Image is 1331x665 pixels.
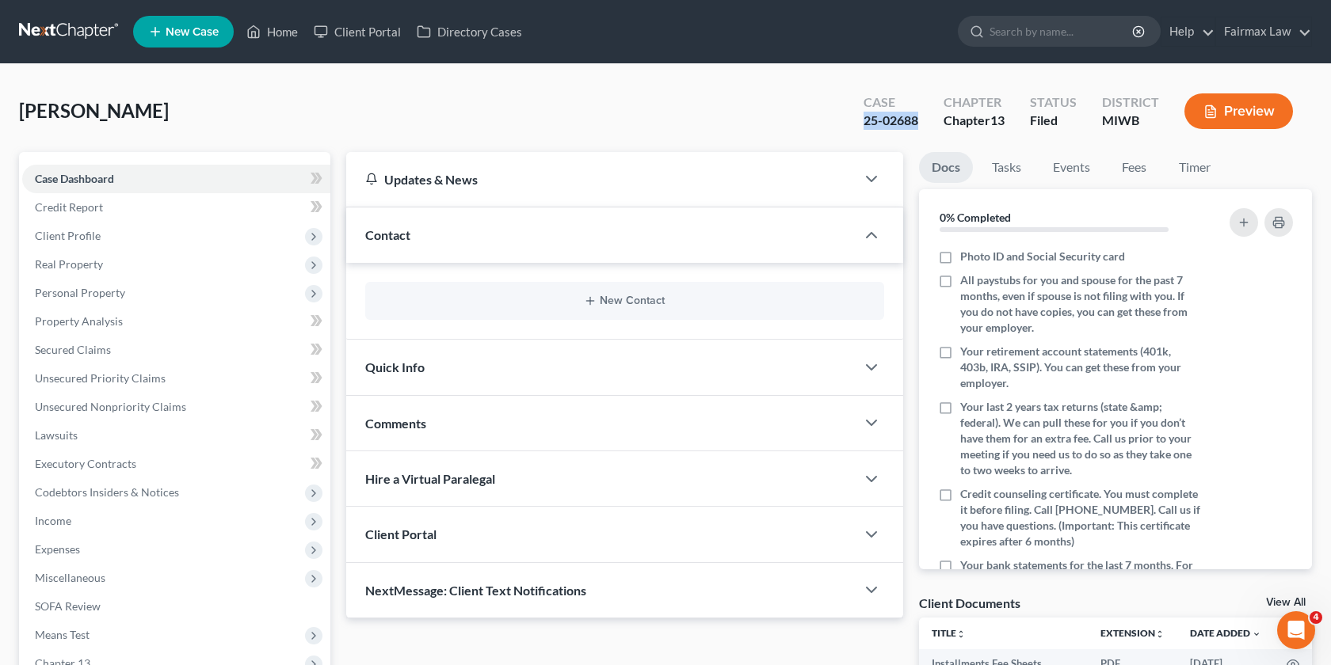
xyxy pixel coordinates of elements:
button: New Contact [378,294,871,307]
input: Search by name... [990,17,1135,46]
a: Unsecured Nonpriority Claims [22,393,330,421]
a: SOFA Review [22,592,330,621]
div: Status [1030,93,1077,112]
span: SOFA Review [35,599,101,613]
div: Client Documents [919,595,1020,611]
div: 25-02688 [864,112,918,130]
strong: 0% Completed [940,211,1011,224]
span: Your retirement account statements (401k, 403b, IRA, SSIP). You can get these from your employer. [960,344,1200,391]
span: Unsecured Priority Claims [35,371,166,385]
a: Directory Cases [409,17,530,46]
div: Chapter [944,93,1005,112]
a: Help [1161,17,1215,46]
span: Case Dashboard [35,172,114,185]
span: Credit Report [35,200,103,214]
a: Titleunfold_more [932,627,966,639]
a: Executory Contracts [22,450,330,478]
a: Docs [919,152,973,183]
a: Fairmax Law [1216,17,1311,46]
a: Timer [1166,152,1223,183]
a: Lawsuits [22,421,330,450]
div: Updates & News [365,171,837,188]
a: Unsecured Priority Claims [22,364,330,393]
span: Comments [365,416,426,431]
a: Credit Report [22,193,330,222]
span: Miscellaneous [35,571,105,584]
span: Your bank statements for the last 7 months. For all accounts. [960,557,1200,589]
span: Means Test [35,628,90,641]
a: Events [1040,152,1103,183]
span: Credit counseling certificate. You must complete it before filing. Call [PHONE_NUMBER]. Call us i... [960,486,1200,549]
a: Secured Claims [22,336,330,364]
a: Home [238,17,306,46]
div: District [1102,93,1159,112]
i: unfold_more [956,629,966,639]
div: Filed [1030,112,1077,130]
a: Tasks [979,152,1034,183]
a: Extensionunfold_more [1100,627,1165,639]
i: expand_more [1252,629,1261,639]
span: Contact [365,227,410,242]
span: Quick Info [365,359,425,374]
a: Property Analysis [22,307,330,336]
span: NextMessage: Client Text Notifications [365,583,586,598]
span: Codebtors Insiders & Notices [35,485,179,499]
span: Secured Claims [35,343,111,356]
a: Date Added expand_more [1190,627,1261,639]
a: Case Dashboard [22,165,330,193]
span: [PERSON_NAME] [19,99,169,122]
a: Client Portal [306,17,409,46]
div: Chapter [944,112,1005,130]
a: Fees [1109,152,1160,183]
div: Case [864,93,918,112]
span: New Case [166,26,219,38]
span: Photo ID and Social Security card [960,249,1125,264]
div: MIWB [1102,112,1159,130]
button: Preview [1184,93,1293,129]
span: Your last 2 years tax returns (state &amp; federal). We can pull these for you if you don’t have ... [960,399,1200,478]
span: All paystubs for you and spouse for the past 7 months, even if spouse is not filing with you. If ... [960,272,1200,336]
span: Lawsuits [35,428,78,442]
span: Real Property [35,257,103,271]
span: Client Portal [365,526,437,541]
span: Property Analysis [35,314,123,328]
span: Income [35,514,71,527]
span: Expenses [35,542,80,556]
span: 4 [1310,611,1322,624]
span: 13 [990,112,1005,127]
a: View All [1266,597,1306,608]
span: Hire a Virtual Paralegal [365,471,495,486]
span: Executory Contracts [35,457,136,470]
iframe: Intercom live chat [1277,611,1315,649]
span: Client Profile [35,229,101,242]
span: Unsecured Nonpriority Claims [35,400,186,413]
span: Personal Property [35,286,125,299]
i: unfold_more [1155,629,1165,639]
